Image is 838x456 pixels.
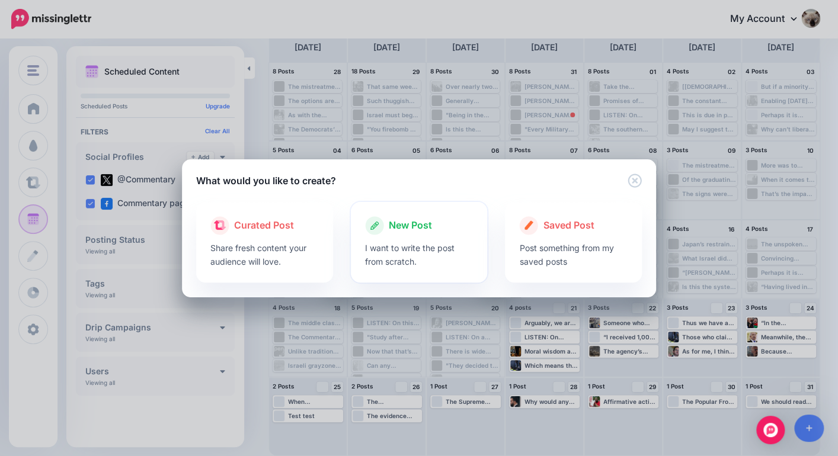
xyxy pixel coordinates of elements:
[365,241,474,268] p: I want to write the post from scratch.
[524,220,533,230] img: create.png
[210,241,319,268] p: Share fresh content your audience will love.
[389,218,432,233] span: New Post
[543,218,594,233] span: Saved Post
[628,174,642,188] button: Close
[214,220,226,230] img: curate.png
[519,241,628,268] p: Post something from my saved posts
[196,174,336,188] h5: What would you like to create?
[234,218,294,233] span: Curated Post
[756,416,785,444] div: Open Intercom Messenger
